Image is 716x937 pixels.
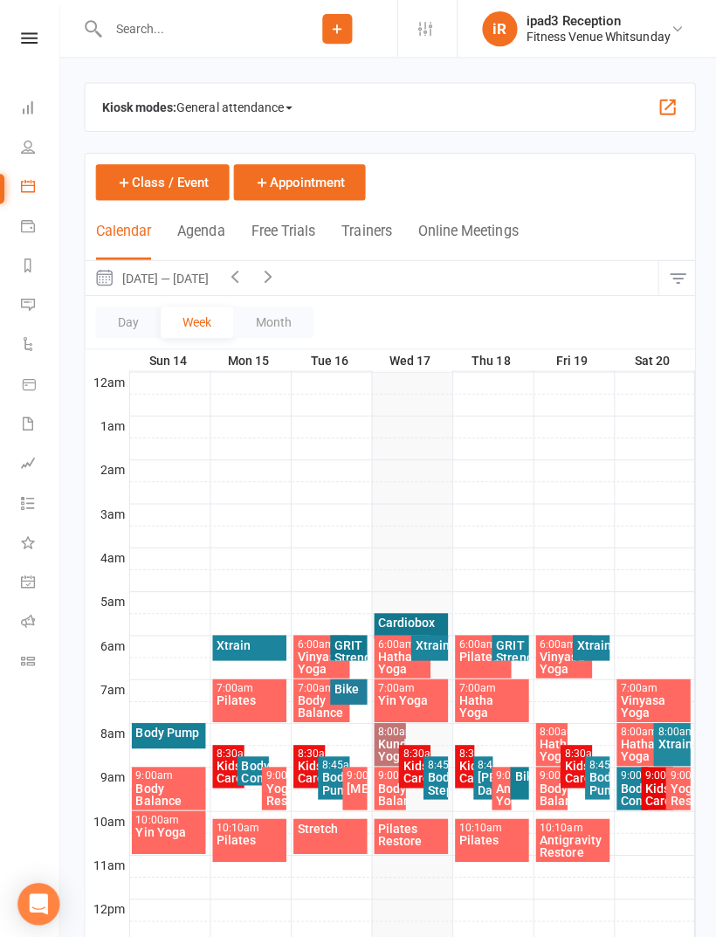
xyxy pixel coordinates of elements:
th: 8am [85,719,128,741]
th: Wed 17 [369,348,450,369]
th: Thu 18 [450,348,530,369]
div: 7:00am [616,679,684,690]
div: Kids Care [456,755,468,780]
a: Roll call kiosk mode [21,600,60,639]
div: Pilates [456,646,506,658]
div: Antigravity Restore [536,829,603,853]
div: Kids Care [641,777,666,802]
div: 9:00am [344,766,361,777]
div: 10:10am [536,817,603,829]
th: Tue 16 [289,348,369,369]
div: GRIT Strength [492,635,522,659]
th: Fri 19 [530,348,610,369]
a: What's New [21,521,60,561]
div: Kundalini Yoga [375,734,401,758]
a: Assessments [21,443,60,482]
div: 7:00am [375,679,443,690]
th: 2am [85,457,128,479]
div: Cardiobox [375,613,443,625]
div: 10:10am [215,817,282,829]
div: Body Combat [239,755,265,780]
th: 12pm [85,893,128,915]
div: Xtrain [653,734,683,746]
th: 4am [85,544,128,566]
a: Reports [21,246,60,286]
button: Calendar [95,221,150,258]
a: Dashboard [21,89,60,128]
a: Product Sales [21,364,60,403]
th: 11am [85,850,128,872]
th: 12am [85,369,128,391]
div: Pilates [215,829,282,841]
a: Class kiosk mode [21,639,60,679]
div: 8:45am [474,755,486,767]
div: Body Balance [134,777,202,802]
div: 6:00am [536,635,586,646]
div: ipad3 Reception [523,13,666,29]
div: Vinyasa Yoga [295,646,345,671]
div: 8:45am [320,755,345,767]
button: Appointment [232,163,363,199]
div: 9:00am [375,766,401,777]
div: Stretch [295,817,362,830]
div: Fitness Venue Whitsunday [523,29,666,45]
a: Payments [21,207,60,246]
div: Pilates Restore [375,817,443,842]
div: 8:45am [585,755,602,767]
div: 7:00am [456,679,523,690]
div: Xtrain [215,635,282,647]
div: Yin Yoga [375,690,443,702]
div: Body Pump [320,767,345,791]
button: Day [95,305,160,336]
div: 8:00am [653,722,683,734]
div: Vinyasa Yoga [616,690,684,714]
div: Body Balance [295,690,345,714]
th: Sun 14 [128,348,209,369]
div: 8:30am [400,744,425,755]
div: Body Balance [536,777,561,802]
div: 8:30am [561,744,586,755]
div: Hatha Yoga [616,734,666,758]
div: 9:00am [492,766,505,777]
div: Open Intercom Messenger [17,878,59,920]
div: 10:10am [456,817,523,829]
div: 9:00am [665,766,683,777]
div: Yoga Restore [264,777,281,802]
div: Kids Care [400,755,425,780]
div: 9:00am [134,766,202,777]
button: Trainers [340,221,389,258]
div: 8:00am [375,722,401,734]
button: Agenda [176,221,224,258]
div: Hatha Yoga [456,690,523,714]
div: iR [479,11,514,46]
div: 8:00am [536,722,561,734]
div: GRIT Strength [332,635,361,659]
div: 9:00am [264,766,281,777]
div: 8:00am [616,722,666,734]
div: 10:00am [134,810,202,821]
div: Body Combat [616,777,642,802]
th: 10am [85,806,128,828]
button: Online Meetings [416,221,515,258]
strong: Kiosk modes: [101,100,176,114]
button: Week [160,305,232,336]
div: Body Pump [134,722,202,734]
div: 6:00am [456,635,506,646]
div: Xtrain [412,635,442,647]
th: 5am [85,588,128,610]
div: Body Balance [375,777,401,802]
th: 9am [85,762,128,784]
div: Yin Yoga [134,821,202,833]
div: 7:00am [295,679,345,690]
div: Kids Care [215,755,240,780]
button: Class / Event [95,163,228,199]
a: People [21,128,60,168]
button: Month [232,305,312,336]
div: 8:30am [215,744,240,755]
input: Search... [102,17,276,41]
div: Pilates [456,829,523,841]
div: 9:00am [536,766,561,777]
div: 6:00am [295,635,345,646]
div: 6:00am [375,635,425,646]
th: 6am [85,631,128,653]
